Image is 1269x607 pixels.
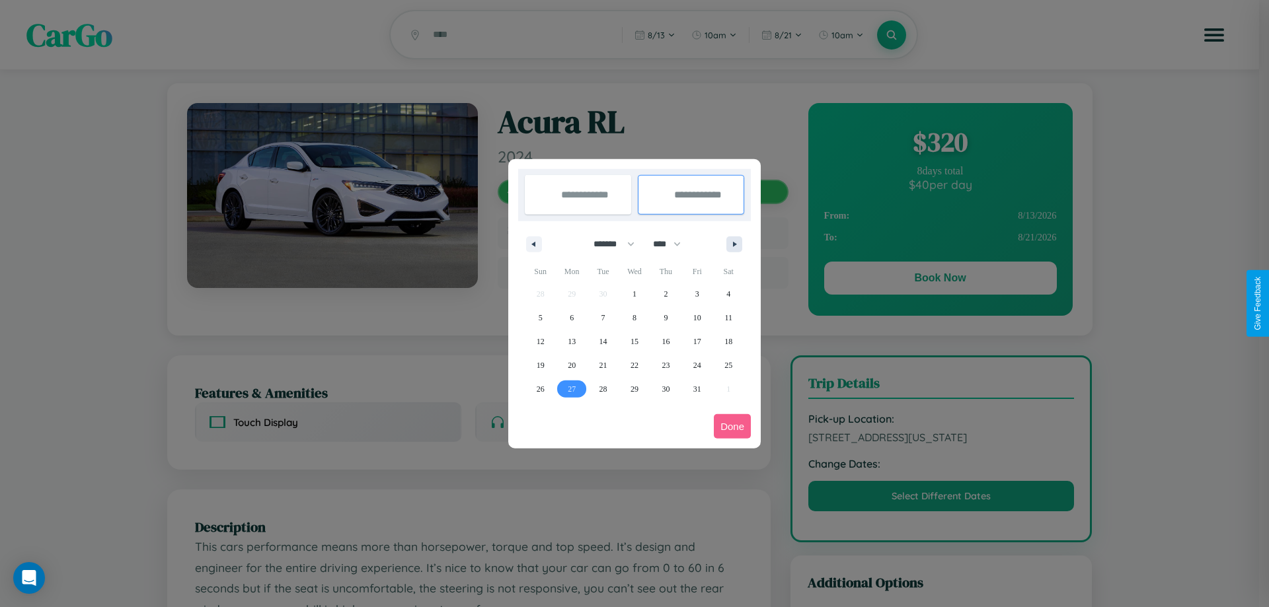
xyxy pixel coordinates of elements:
span: 23 [662,353,670,377]
button: 24 [681,353,712,377]
span: 24 [693,353,701,377]
button: 25 [713,353,744,377]
button: 15 [619,330,650,353]
button: 16 [650,330,681,353]
button: 27 [556,377,587,401]
span: 13 [568,330,576,353]
span: 15 [631,330,638,353]
button: 23 [650,353,681,377]
span: 25 [724,353,732,377]
span: 11 [724,306,732,330]
span: Wed [619,261,650,282]
span: 2 [664,282,668,306]
span: 22 [631,353,638,377]
button: 20 [556,353,587,377]
button: 8 [619,306,650,330]
span: 19 [537,353,545,377]
span: 10 [693,306,701,330]
button: 17 [681,330,712,353]
span: 6 [570,306,574,330]
button: Done [714,414,751,439]
button: 14 [588,330,619,353]
span: 1 [633,282,636,306]
button: 6 [556,306,587,330]
span: Thu [650,261,681,282]
span: 27 [568,377,576,401]
span: 18 [724,330,732,353]
span: 8 [633,306,636,330]
button: 21 [588,353,619,377]
button: 22 [619,353,650,377]
span: 5 [539,306,543,330]
span: 9 [664,306,668,330]
span: Sat [713,261,744,282]
button: 28 [588,377,619,401]
button: 18 [713,330,744,353]
button: 5 [525,306,556,330]
span: 3 [695,282,699,306]
div: Open Intercom Messenger [13,562,45,594]
span: 12 [537,330,545,353]
span: 21 [599,353,607,377]
button: 4 [713,282,744,306]
span: 4 [726,282,730,306]
span: 14 [599,330,607,353]
button: 26 [525,377,556,401]
button: 30 [650,377,681,401]
span: 29 [631,377,638,401]
button: 3 [681,282,712,306]
div: Give Feedback [1253,277,1262,330]
span: 26 [537,377,545,401]
span: 16 [662,330,670,353]
button: 2 [650,282,681,306]
button: 12 [525,330,556,353]
span: 28 [599,377,607,401]
button: 11 [713,306,744,330]
span: Sun [525,261,556,282]
button: 9 [650,306,681,330]
button: 7 [588,306,619,330]
span: 30 [662,377,670,401]
button: 31 [681,377,712,401]
span: 17 [693,330,701,353]
button: 29 [619,377,650,401]
button: 13 [556,330,587,353]
span: 31 [693,377,701,401]
button: 19 [525,353,556,377]
span: Tue [588,261,619,282]
span: 20 [568,353,576,377]
button: 10 [681,306,712,330]
button: 1 [619,282,650,306]
span: Fri [681,261,712,282]
span: 7 [601,306,605,330]
span: Mon [556,261,587,282]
